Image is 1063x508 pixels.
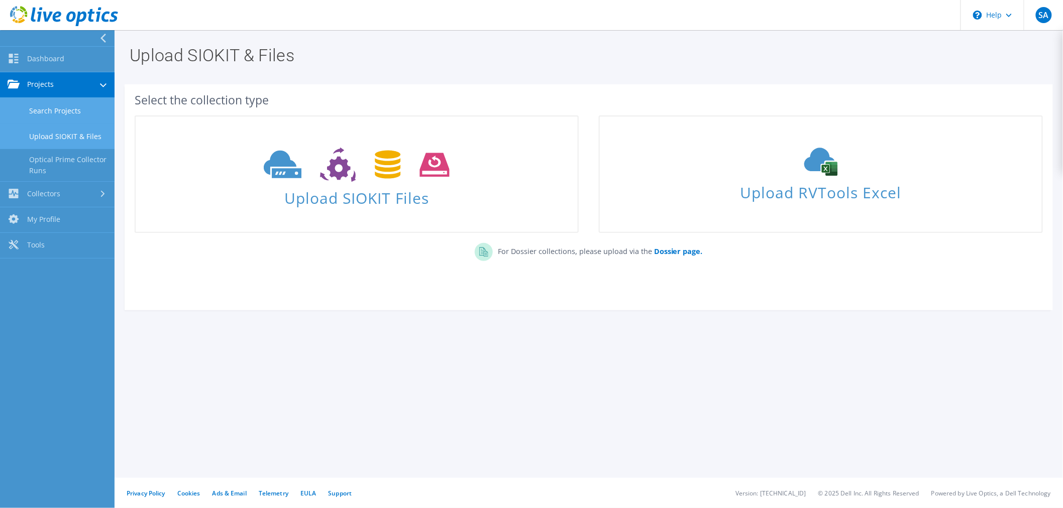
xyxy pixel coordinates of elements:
[177,489,200,497] a: Cookies
[973,11,982,20] svg: \n
[136,184,578,206] span: Upload SIOKIT Files
[652,246,703,256] a: Dossier page.
[654,246,703,256] b: Dossier page.
[818,489,919,497] li: © 2025 Dell Inc. All Rights Reserved
[135,94,1043,105] div: Select the collection type
[735,489,806,497] li: Version: [TECHNICAL_ID]
[493,243,703,257] p: For Dossier collections, please upload via the
[300,489,316,497] a: EULA
[328,489,352,497] a: Support
[599,115,1043,233] a: Upload RVTools Excel
[931,489,1051,497] li: Powered by Live Optics, a Dell Technology
[259,489,288,497] a: Telemetry
[130,47,1043,64] h1: Upload SIOKIT & Files
[127,489,165,497] a: Privacy Policy
[212,489,247,497] a: Ads & Email
[600,179,1042,201] span: Upload RVTools Excel
[1036,7,1052,23] span: SA
[135,115,579,233] a: Upload SIOKIT Files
